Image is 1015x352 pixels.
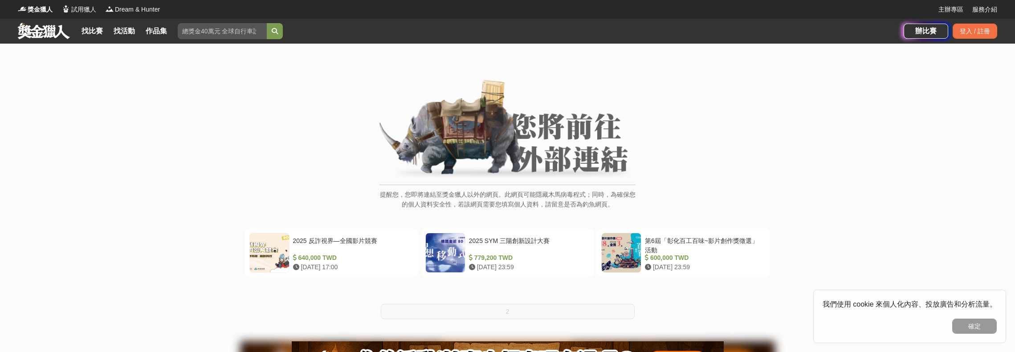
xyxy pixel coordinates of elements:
[178,23,267,39] input: 總獎金40萬元 全球自行車設計比賽
[469,253,586,263] div: 779,200 TWD
[61,5,96,14] a: Logo試用獵人
[78,25,106,37] a: 找比賽
[972,5,997,14] a: 服務介紹
[645,236,762,253] div: 第6屆「彰化百工百味~影片創作獎徵選」活動
[904,24,948,39] a: 辦比賽
[645,263,762,272] div: [DATE] 23:59
[245,228,418,277] a: 2025 反詐視界—全國影片競賽 640,000 TWD [DATE] 17:00
[293,263,410,272] div: [DATE] 17:00
[71,5,96,14] span: 試用獵人
[597,228,770,277] a: 第6屆「彰化百工百味~影片創作獎徵選」活動 600,000 TWD [DATE] 23:59
[381,304,635,319] button: 2
[645,253,762,263] div: 600,000 TWD
[105,5,160,14] a: LogoDream & Hunter
[142,25,171,37] a: 作品集
[293,253,410,263] div: 640,000 TWD
[469,236,586,253] div: 2025 SYM 三陽創新設計大賽
[938,5,963,14] a: 主辦專區
[421,228,594,277] a: 2025 SYM 三陽創新設計大賽 779,200 TWD [DATE] 23:59
[105,4,114,13] img: Logo
[18,5,53,14] a: Logo獎金獵人
[115,5,160,14] span: Dream & Hunter
[469,263,586,272] div: [DATE] 23:59
[293,236,410,253] div: 2025 反詐視界—全國影片競賽
[28,5,53,14] span: 獎金獵人
[110,25,139,37] a: 找活動
[953,24,997,39] div: 登入 / 註冊
[18,4,27,13] img: Logo
[379,80,636,180] img: External Link Banner
[952,319,997,334] button: 確定
[823,300,997,308] span: 我們使用 cookie 來個人化內容、投放廣告和分析流量。
[61,4,70,13] img: Logo
[379,190,636,218] p: 提醒您，您即將連結至獎金獵人以外的網頁。此網頁可能隱藏木馬病毒程式；同時，為確保您的個人資料安全性，若該網頁需要您填寫個人資料，請留意是否為釣魚網頁。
